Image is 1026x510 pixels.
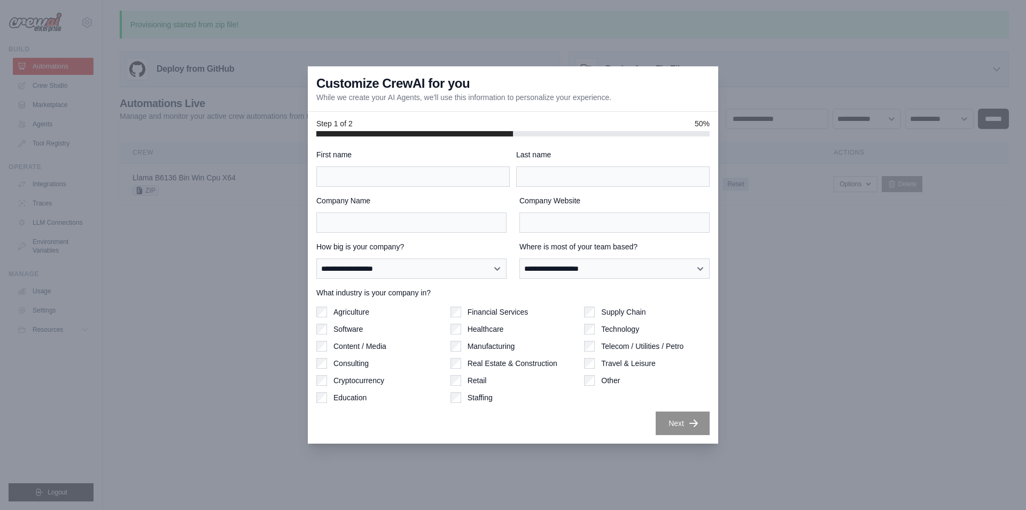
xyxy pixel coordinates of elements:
[468,375,487,386] label: Retail
[468,324,504,334] label: Healthcare
[468,307,528,317] label: Financial Services
[333,307,369,317] label: Agriculture
[601,341,683,352] label: Telecom / Utilities / Petro
[601,375,620,386] label: Other
[316,75,470,92] h3: Customize CrewAI for you
[316,287,710,298] label: What industry is your company in?
[519,241,710,252] label: Where is most of your team based?
[656,412,710,435] button: Next
[316,241,507,252] label: How big is your company?
[519,195,710,206] label: Company Website
[316,118,353,129] span: Step 1 of 2
[695,118,710,129] span: 50%
[316,92,611,103] p: While we create your AI Agents, we'll use this information to personalize your experience.
[601,324,639,334] label: Technology
[516,149,710,160] label: Last name
[468,341,515,352] label: Manufacturing
[468,392,493,403] label: Staffing
[601,307,646,317] label: Supply Chain
[333,392,367,403] label: Education
[316,149,510,160] label: First name
[316,195,507,206] label: Company Name
[333,341,386,352] label: Content / Media
[601,358,655,369] label: Travel & Leisure
[333,375,384,386] label: Cryptocurrency
[468,358,557,369] label: Real Estate & Construction
[333,324,363,334] label: Software
[333,358,369,369] label: Consulting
